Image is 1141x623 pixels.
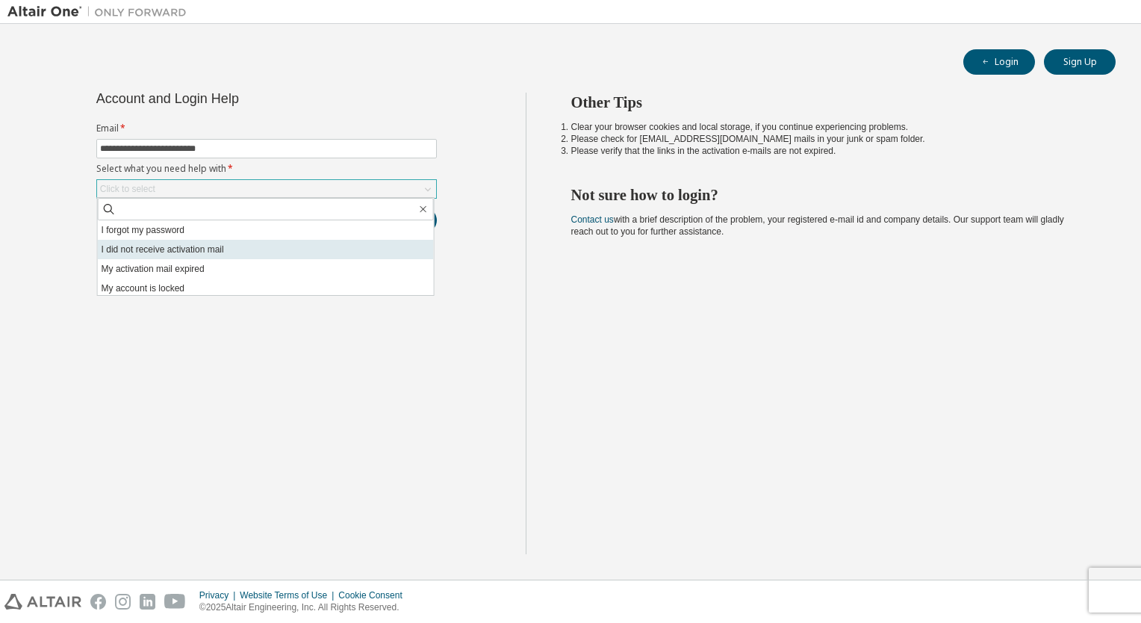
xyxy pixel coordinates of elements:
label: Email [96,123,437,134]
div: Cookie Consent [338,589,411,601]
label: Select what you need help with [96,163,437,175]
a: Contact us [571,214,614,225]
li: Please verify that the links in the activation e-mails are not expired. [571,145,1089,157]
img: linkedin.svg [140,594,155,610]
img: facebook.svg [90,594,106,610]
div: Privacy [199,589,240,601]
li: Please check for [EMAIL_ADDRESS][DOMAIN_NAME] mails in your junk or spam folder. [571,133,1089,145]
div: Click to select [97,180,436,198]
img: youtube.svg [164,594,186,610]
li: Clear your browser cookies and local storage, if you continue experiencing problems. [571,121,1089,133]
h2: Not sure how to login? [571,185,1089,205]
div: Account and Login Help [96,93,369,105]
button: Login [963,49,1035,75]
span: with a brief description of the problem, your registered e-mail id and company details. Our suppo... [571,214,1064,237]
img: altair_logo.svg [4,594,81,610]
div: Website Terms of Use [240,589,338,601]
p: © 2025 Altair Engineering, Inc. All Rights Reserved. [199,601,411,614]
img: instagram.svg [115,594,131,610]
img: Altair One [7,4,194,19]
div: Click to select [100,183,155,195]
h2: Other Tips [571,93,1089,112]
button: Sign Up [1044,49,1116,75]
li: I forgot my password [98,220,434,240]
